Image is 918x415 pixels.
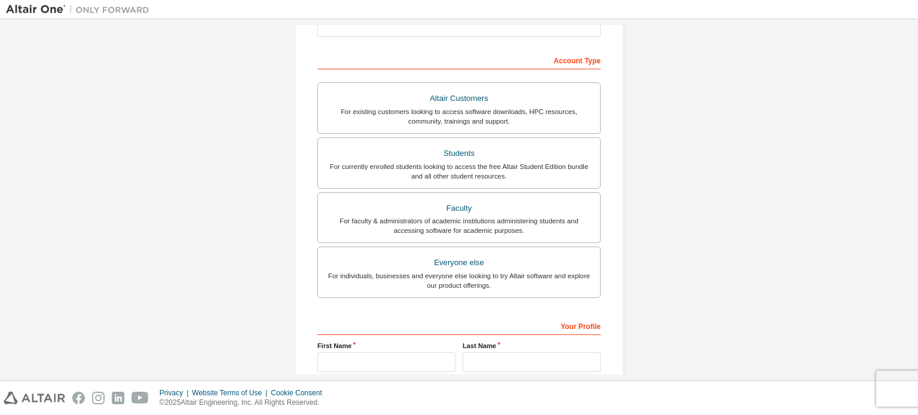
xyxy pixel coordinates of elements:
[192,388,271,398] div: Website Terms of Use
[325,162,593,181] div: For currently enrolled students looking to access the free Altair Student Edition bundle and all ...
[72,392,85,404] img: facebook.svg
[325,90,593,107] div: Altair Customers
[317,50,601,69] div: Account Type
[325,271,593,290] div: For individuals, businesses and everyone else looking to try Altair software and explore our prod...
[4,392,65,404] img: altair_logo.svg
[317,316,601,335] div: Your Profile
[112,392,124,404] img: linkedin.svg
[325,254,593,271] div: Everyone else
[325,145,593,162] div: Students
[325,216,593,235] div: For faculty & administrators of academic institutions administering students and accessing softwa...
[325,200,593,217] div: Faculty
[160,388,192,398] div: Privacy
[160,398,329,408] p: © 2025 Altair Engineering, Inc. All Rights Reserved.
[271,388,329,398] div: Cookie Consent
[325,107,593,126] div: For existing customers looking to access software downloads, HPC resources, community, trainings ...
[317,341,455,351] label: First Name
[6,4,155,16] img: Altair One
[92,392,105,404] img: instagram.svg
[131,392,149,404] img: youtube.svg
[463,341,601,351] label: Last Name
